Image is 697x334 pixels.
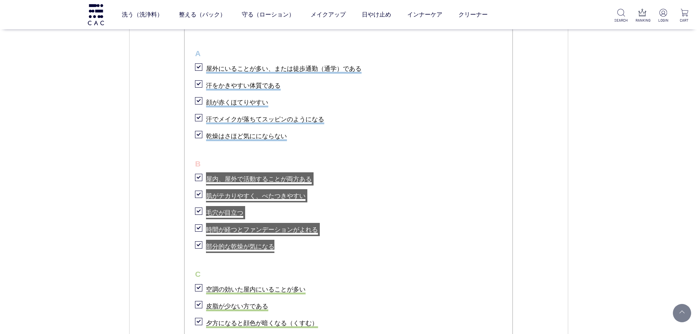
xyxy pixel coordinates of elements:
p: CART [678,18,691,23]
a: CART [678,9,691,23]
li: 肌がテカりやすく、べたつきやすい [195,187,502,202]
a: クリーナー [458,4,488,25]
li: 顔が赤くほてりやすい [195,94,502,109]
p: A [195,47,502,60]
li: 乾燥はさほど気ににならない [195,128,502,143]
li: 皮脂が少ない方である [195,298,502,313]
p: LOGIN [656,18,670,23]
li: 部分的な乾燥が気になる [195,238,502,253]
a: LOGIN [656,9,670,23]
img: logo [87,4,105,25]
p: C [195,268,502,281]
li: 毛穴が目立つ [195,204,502,219]
li: 夕方になると顔色が暗くなる（くすむ） [195,315,502,330]
a: 整える（パック） [179,4,226,25]
li: 汗でメイクが落ちてスッピンのようになる [195,111,502,126]
a: RANKING [636,9,649,23]
li: 汗をかきやすい体質である [195,77,502,92]
li: 空調の効いた屋内にいることが多い [195,281,502,296]
a: インナーケア [407,4,442,25]
p: SEARCH [614,18,628,23]
li: 屋内、屋外で活動することが両方ある [195,170,502,186]
a: SEARCH [614,9,628,23]
p: B [195,157,502,170]
a: メイクアップ [311,4,346,25]
li: 時間が経つとファンデーションがよれる [195,221,502,236]
li: 屋外にいることが多い、または徒歩通勤（通学）である [195,60,502,75]
a: 洗う（洗浄料） [122,4,163,25]
a: 守る（ローション） [242,4,295,25]
a: 日やけ止め [362,4,391,25]
p: RANKING [636,18,649,23]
